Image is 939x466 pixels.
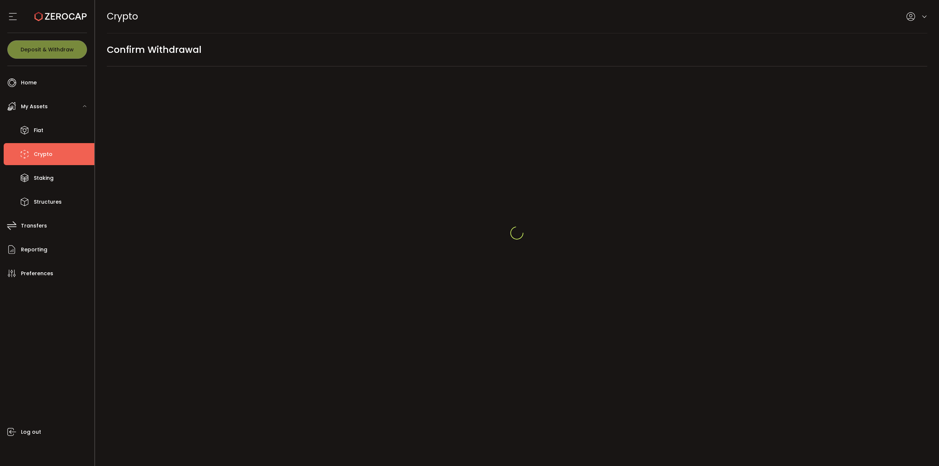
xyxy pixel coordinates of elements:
span: Home [21,77,37,88]
span: Preferences [21,268,53,279]
span: Fiat [34,125,43,136]
span: Transfers [21,221,47,231]
span: Log out [21,427,41,437]
span: Crypto [34,149,52,160]
span: My Assets [21,101,48,112]
span: Deposit & Withdraw [21,47,74,52]
span: Reporting [21,244,47,255]
span: Structures [34,197,62,207]
span: Staking [34,173,54,183]
button: Deposit & Withdraw [7,40,87,59]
